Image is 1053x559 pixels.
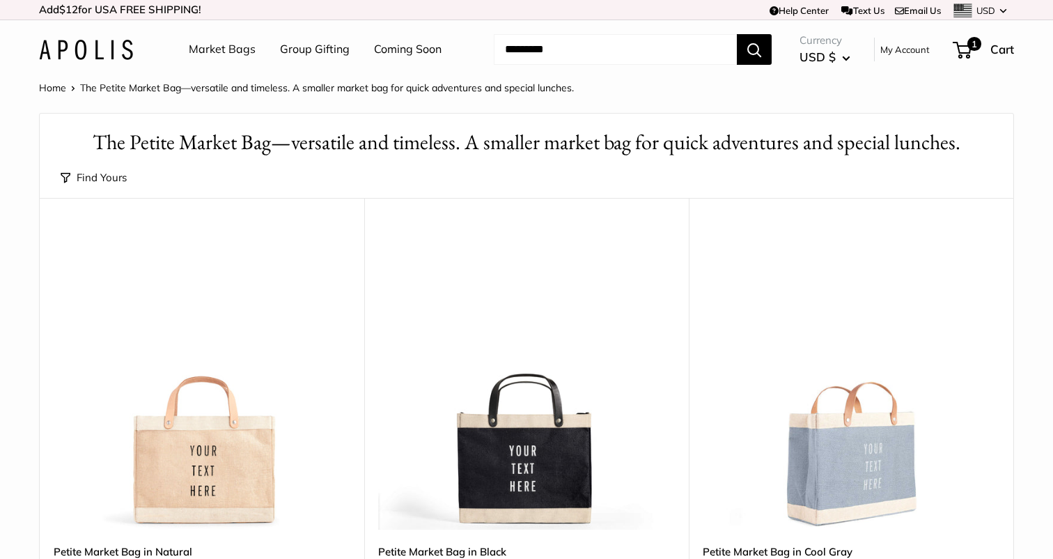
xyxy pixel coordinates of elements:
span: USD [976,5,995,16]
a: Petite Market Bag in Naturaldescription_Effortless style that elevates every moment [54,233,350,530]
span: The Petite Market Bag—versatile and timeless. A smaller market bag for quick adventures and speci... [80,82,574,94]
a: Email Us [895,5,941,16]
a: Help Center [770,5,829,16]
a: Home [39,82,66,94]
nav: Breadcrumb [39,79,574,97]
span: 1 [967,37,981,51]
a: Market Bags [189,39,256,60]
span: USD $ [799,49,836,64]
h1: The Petite Market Bag—versatile and timeless. A smaller market bag for quick adventures and speci... [61,128,992,158]
a: 1 Cart [954,38,1014,61]
img: Petite Market Bag in Cool Gray [703,233,999,530]
a: description_Make it yours with custom printed text.Petite Market Bag in Black [378,233,675,530]
span: $12 [59,3,78,16]
a: Coming Soon [374,39,442,60]
button: USD $ [799,46,850,68]
a: Petite Market Bag in Cool GrayPetite Market Bag in Cool Gray [703,233,999,530]
a: My Account [880,41,930,58]
span: Cart [990,42,1014,56]
span: Currency [799,31,850,50]
a: Text Us [841,5,884,16]
img: Petite Market Bag in Natural [54,233,350,530]
button: Find Yours [61,168,127,187]
button: Search [737,34,772,65]
a: Group Gifting [280,39,350,60]
input: Search... [494,34,737,65]
img: description_Make it yours with custom printed text. [378,233,675,530]
img: Apolis [39,40,133,60]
